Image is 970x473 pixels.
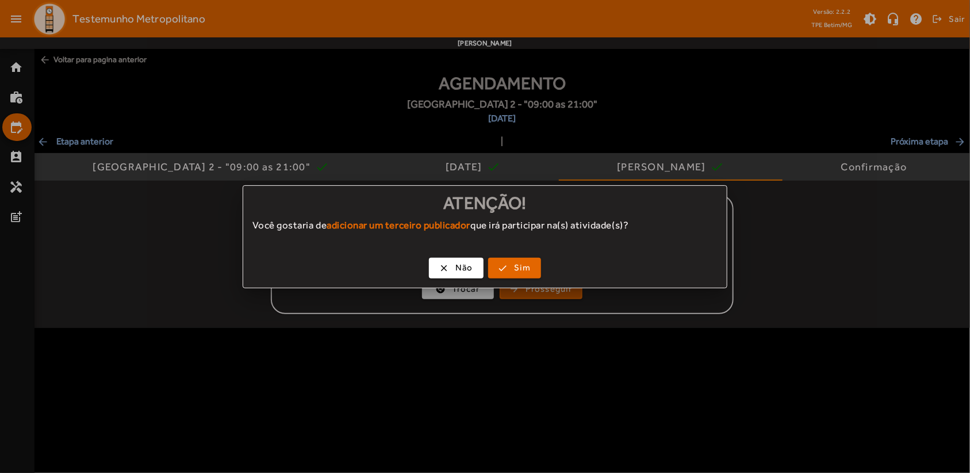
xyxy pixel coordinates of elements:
div: Você gostaria de que irá participar na(s) atividade(s)? [243,218,727,243]
span: Não [455,261,473,274]
button: Não [429,258,484,279]
span: Atenção! [443,193,527,213]
strong: adicionar um terceiro publicador [327,219,470,231]
button: Sim [488,258,542,279]
span: Sim [515,261,531,274]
